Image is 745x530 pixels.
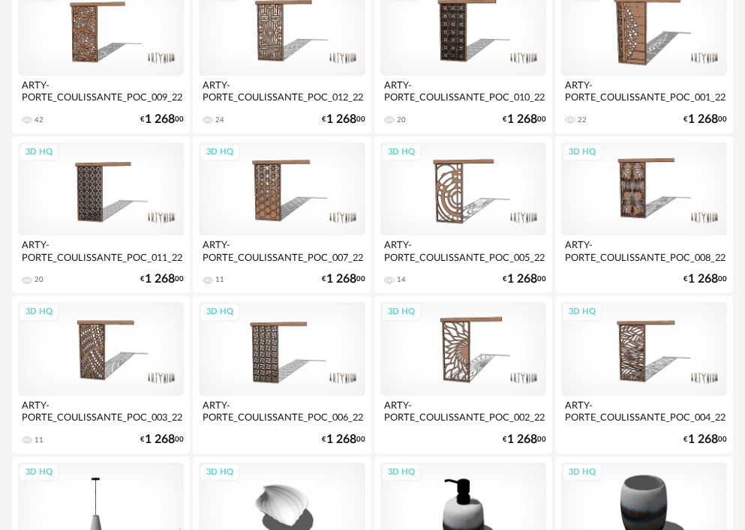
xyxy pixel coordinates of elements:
[578,115,587,124] div: 22
[374,136,552,293] a: 3D HQ ARTY-PORTE_COULISSANTE_POC_005_2200X1100_BAMBOU 14 €1 26800
[199,76,365,106] div: ARTY-PORTE_COULISSANTE_POC_012_2200X1100_BAMBOU
[200,143,240,162] div: 3D HQ
[19,143,59,162] div: 3D HQ
[215,275,224,284] div: 11
[18,235,184,265] div: ARTY-PORTE_COULISSANTE_POC_011_2200X1100_BAMBOU
[381,143,422,162] div: 3D HQ
[140,115,184,124] div: € 00
[561,396,727,426] div: ARTY-PORTE_COULISSANTE_POC_004_2200X1100_BAMBOU
[397,115,406,124] div: 20
[193,136,371,293] a: 3D HQ ARTY-PORTE_COULISSANTE_POC_007_2200X1100_BAMBOU 11 €1 26800
[322,435,365,445] div: € 00
[381,303,422,322] div: 3D HQ
[507,274,537,284] span: 1 268
[562,143,602,162] div: 3D HQ
[562,303,602,322] div: 3D HQ
[507,435,537,445] span: 1 268
[199,235,365,265] div: ARTY-PORTE_COULISSANTE_POC_007_2200X1100_BAMBOU
[19,303,59,322] div: 3D HQ
[322,115,365,124] div: € 00
[503,435,546,445] div: € 00
[562,463,602,482] div: 3D HQ
[683,115,727,124] div: € 00
[380,235,546,265] div: ARTY-PORTE_COULISSANTE_POC_005_2200X1100_BAMBOU
[140,435,184,445] div: € 00
[380,76,546,106] div: ARTY-PORTE_COULISSANTE_POC_010_2200X1100_BAMBOU
[326,115,356,124] span: 1 268
[683,435,727,445] div: € 00
[19,463,59,482] div: 3D HQ
[322,274,365,284] div: € 00
[145,115,175,124] span: 1 268
[555,136,733,293] a: 3D HQ ARTY-PORTE_COULISSANTE_POC_008_2200X1100_BAMBOU €1 26800
[561,235,727,265] div: ARTY-PORTE_COULISSANTE_POC_008_2200X1100_BAMBOU
[145,435,175,445] span: 1 268
[18,396,184,426] div: ARTY-PORTE_COULISSANTE_POC_003_2200X1100_BAMBOU
[503,115,546,124] div: € 00
[326,435,356,445] span: 1 268
[381,463,422,482] div: 3D HQ
[12,136,190,293] a: 3D HQ ARTY-PORTE_COULISSANTE_POC_011_2200X1100_BAMBOU 20 €1 26800
[688,115,718,124] span: 1 268
[561,76,727,106] div: ARTY-PORTE_COULISSANTE_POC_001_2200X1100_BAMBOU
[12,296,190,453] a: 3D HQ ARTY-PORTE_COULISSANTE_POC_003_2200X1100_BAMBOU 11 €1 26800
[683,274,727,284] div: € 00
[688,435,718,445] span: 1 268
[200,303,240,322] div: 3D HQ
[145,274,175,284] span: 1 268
[688,274,718,284] span: 1 268
[380,396,546,426] div: ARTY-PORTE_COULISSANTE_POC_002_2200X1100_BAMBOU
[507,115,537,124] span: 1 268
[35,115,44,124] div: 42
[35,436,44,445] div: 11
[200,463,240,482] div: 3D HQ
[199,396,365,426] div: ARTY-PORTE_COULISSANTE_POC_006_2200X1100_BAMBOU
[326,274,356,284] span: 1 268
[193,296,371,453] a: 3D HQ ARTY-PORTE_COULISSANTE_POC_006_2200X1100_BAMBOU €1 26800
[35,275,44,284] div: 20
[18,76,184,106] div: ARTY-PORTE_COULISSANTE_POC_009_2200X1100_BAMBOU
[555,296,733,453] a: 3D HQ ARTY-PORTE_COULISSANTE_POC_004_2200X1100_BAMBOU €1 26800
[503,274,546,284] div: € 00
[374,296,552,453] a: 3D HQ ARTY-PORTE_COULISSANTE_POC_002_2200X1100_BAMBOU €1 26800
[215,115,224,124] div: 24
[140,274,184,284] div: € 00
[397,275,406,284] div: 14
